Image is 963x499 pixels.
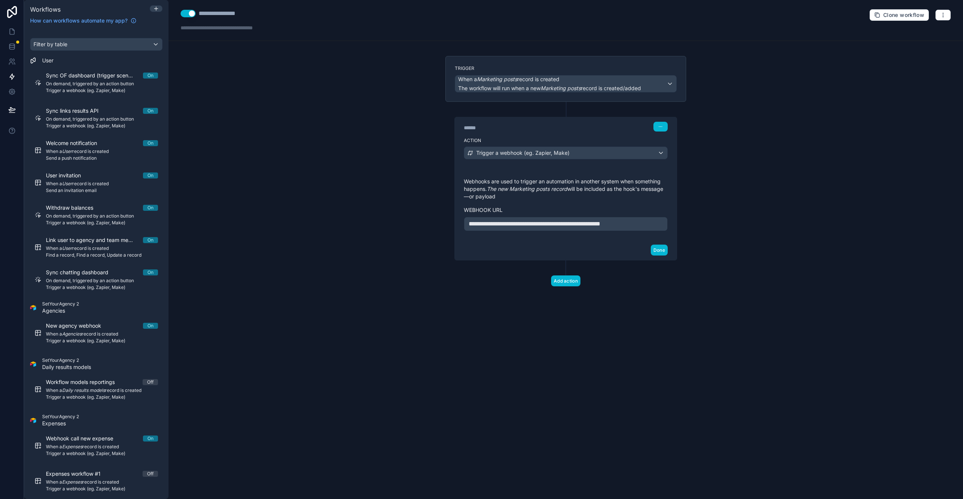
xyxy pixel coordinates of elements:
label: Action [464,138,668,144]
span: Trigger a webhook (eg. Zapier, Make) [476,149,570,157]
span: The workflow will run when a new record is created/added [458,85,641,91]
em: Marketing posts [477,76,517,82]
button: Trigger a webhook (eg. Zapier, Make) [464,147,668,159]
button: Done [651,245,668,256]
span: Clone workflow [883,12,924,18]
button: When aMarketing postsrecord is createdThe workflow will run when a newMarketing postsrecord is cr... [455,75,677,92]
button: Clone workflow [869,9,929,21]
span: When a record is created [458,76,559,83]
em: Marketing posts [541,85,581,91]
p: Webhooks are used to trigger an automation in another system when something happens. will be incl... [464,178,668,200]
button: Add action [551,275,580,286]
label: Trigger [455,65,677,71]
span: Workflows [30,6,61,13]
span: How can workflows automate my app? [30,17,128,24]
em: The new Marketing posts record [487,186,567,192]
a: How can workflows automate my app? [27,17,140,24]
label: Webhook url [464,206,668,214]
